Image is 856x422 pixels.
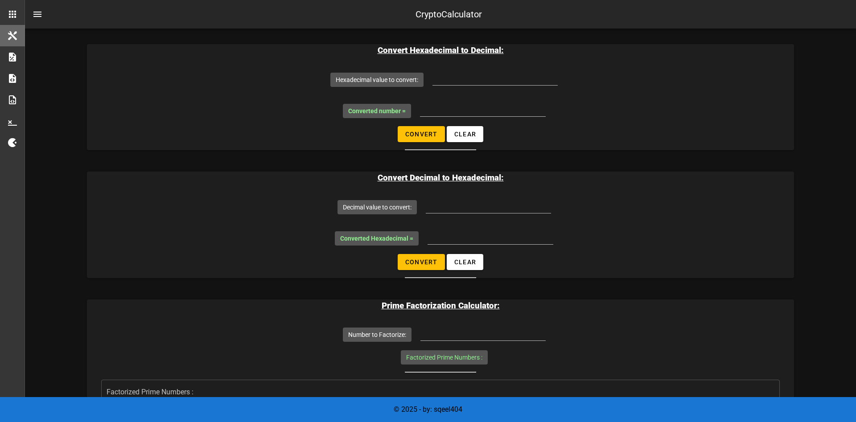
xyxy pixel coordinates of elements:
[394,405,462,414] span: © 2025 - by: sqeel404
[336,75,418,84] label: Hexadecimal value to convert:
[454,131,476,138] span: Clear
[447,254,483,270] button: Clear
[406,353,482,362] label: Factorized Prime Numbers :
[87,172,794,184] h3: Convert Decimal to Hexadecimal:
[343,203,412,212] label: Decimal value to convert:
[398,126,445,142] button: Convert
[398,254,445,270] button: Convert
[454,258,476,266] span: Clear
[416,8,482,21] div: CryptoCalculator
[87,44,794,57] h3: Convert Hexadecimal to Decimal:
[27,4,48,25] button: nav-menu-toggle
[87,299,794,312] h3: Prime Factorization Calculator:
[405,131,438,138] span: Convert
[447,126,483,142] button: Clear
[348,330,406,339] label: Number to Factorize:
[405,258,438,266] span: Convert
[348,107,406,115] span: Converted number =
[340,235,413,242] span: Converted Hexadecimal =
